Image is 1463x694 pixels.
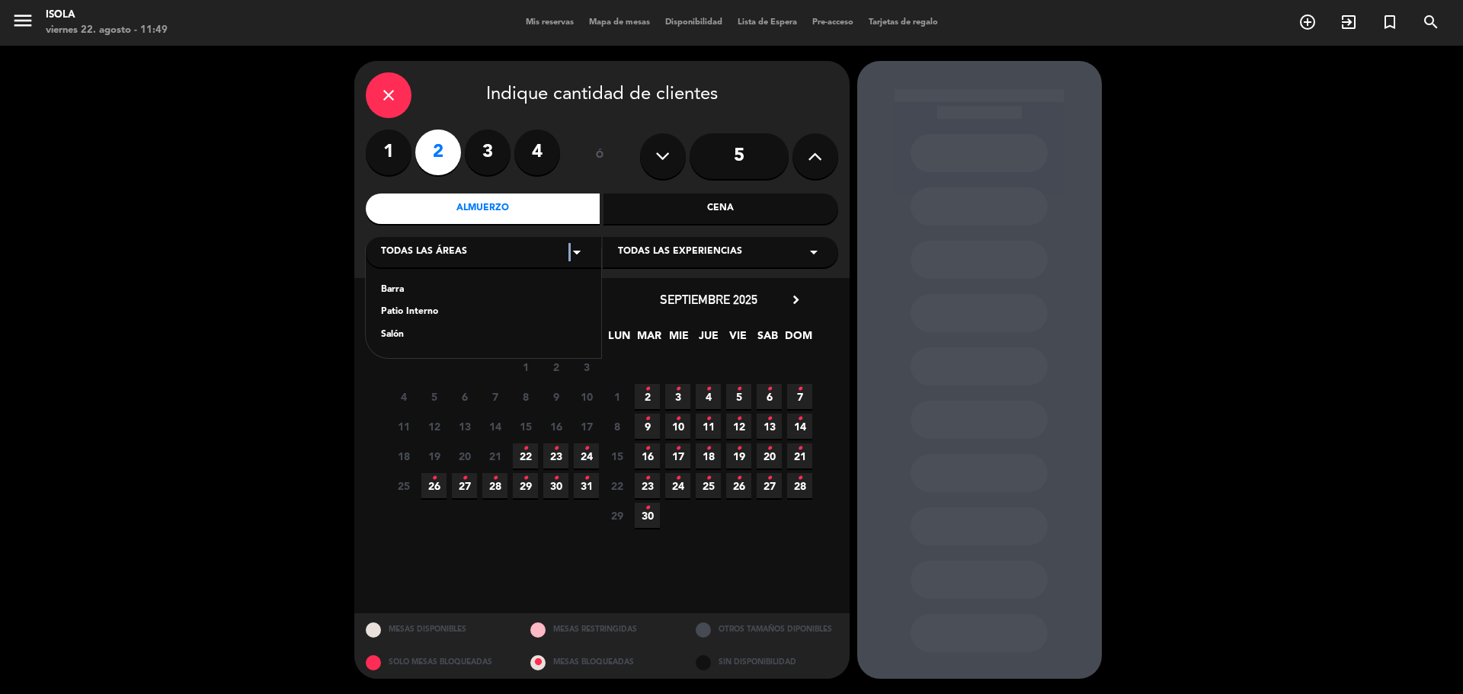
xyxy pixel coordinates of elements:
div: ó [575,130,625,183]
span: 21 [787,443,812,469]
i: • [584,437,589,461]
span: 20 [452,443,477,469]
span: 19 [726,443,751,469]
div: SIN DISPONIBILIDAD [684,646,850,679]
label: 2 [415,130,461,175]
label: 3 [465,130,511,175]
span: 3 [665,384,690,409]
span: MAR [636,327,661,352]
span: 24 [574,443,599,469]
i: • [736,377,741,401]
span: 3 [574,354,599,379]
span: septiembre 2025 [660,292,757,307]
span: 7 [787,384,812,409]
span: 23 [543,443,568,469]
i: • [797,407,802,431]
span: 27 [757,473,782,498]
i: search [1422,13,1440,31]
span: 9 [635,414,660,439]
span: Todas las experiencias [618,245,742,260]
label: 4 [514,130,560,175]
span: JUE [696,327,721,352]
i: • [706,437,711,461]
i: arrow_drop_down [805,243,823,261]
span: 29 [513,473,538,498]
div: viernes 22. agosto - 11:49 [46,23,168,38]
div: Indique cantidad de clientes [366,72,838,118]
span: DOM [785,327,810,352]
span: 5 [421,384,447,409]
i: • [431,466,437,491]
span: 15 [513,414,538,439]
span: 30 [635,503,660,528]
div: Isola [46,8,168,23]
span: Tarjetas de regalo [861,18,946,27]
span: 12 [421,414,447,439]
span: 26 [726,473,751,498]
i: arrow_drop_down [568,243,586,261]
i: • [706,377,711,401]
button: menu [11,9,34,37]
span: 31 [574,473,599,498]
span: 17 [574,414,599,439]
i: add_circle_outline [1298,13,1317,31]
i: • [736,466,741,491]
div: Barra [381,283,586,298]
i: • [553,437,559,461]
i: • [523,437,528,461]
span: 5 [726,384,751,409]
div: MESAS BLOQUEADAS [519,646,684,679]
i: • [675,466,680,491]
i: • [645,466,650,491]
span: Pre-acceso [805,18,861,27]
span: 13 [452,414,477,439]
i: • [645,437,650,461]
div: Cena [603,193,838,224]
i: exit_to_app [1340,13,1358,31]
span: Disponibilidad [658,18,730,27]
span: 10 [574,384,599,409]
span: 2 [543,354,568,379]
span: LUN [607,327,632,352]
i: • [736,407,741,431]
i: • [553,466,559,491]
span: 16 [635,443,660,469]
span: 20 [757,443,782,469]
span: 27 [452,473,477,498]
i: • [797,466,802,491]
span: 25 [391,473,416,498]
div: Salón [381,328,586,343]
span: 10 [665,414,690,439]
i: • [706,407,711,431]
span: 16 [543,414,568,439]
i: • [767,437,772,461]
span: 29 [604,503,629,528]
i: • [675,377,680,401]
i: • [675,437,680,461]
span: 21 [482,443,507,469]
span: 7 [482,384,507,409]
div: OTROS TAMAÑOS DIPONIBLES [684,613,850,646]
span: 1 [604,384,629,409]
span: 2 [635,384,660,409]
span: 23 [635,473,660,498]
div: MESAS RESTRINGIDAS [519,613,684,646]
i: • [706,466,711,491]
i: close [379,86,398,104]
i: • [645,407,650,431]
div: Almuerzo [366,193,600,224]
span: 11 [391,414,416,439]
span: 14 [482,414,507,439]
span: 4 [391,384,416,409]
span: 24 [665,473,690,498]
span: 13 [757,414,782,439]
span: 8 [513,384,538,409]
div: Patio Interno [381,305,586,320]
i: • [462,466,467,491]
span: 4 [696,384,721,409]
span: 9 [543,384,568,409]
span: 6 [452,384,477,409]
span: Mis reservas [518,18,581,27]
span: 18 [696,443,721,469]
span: 26 [421,473,447,498]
